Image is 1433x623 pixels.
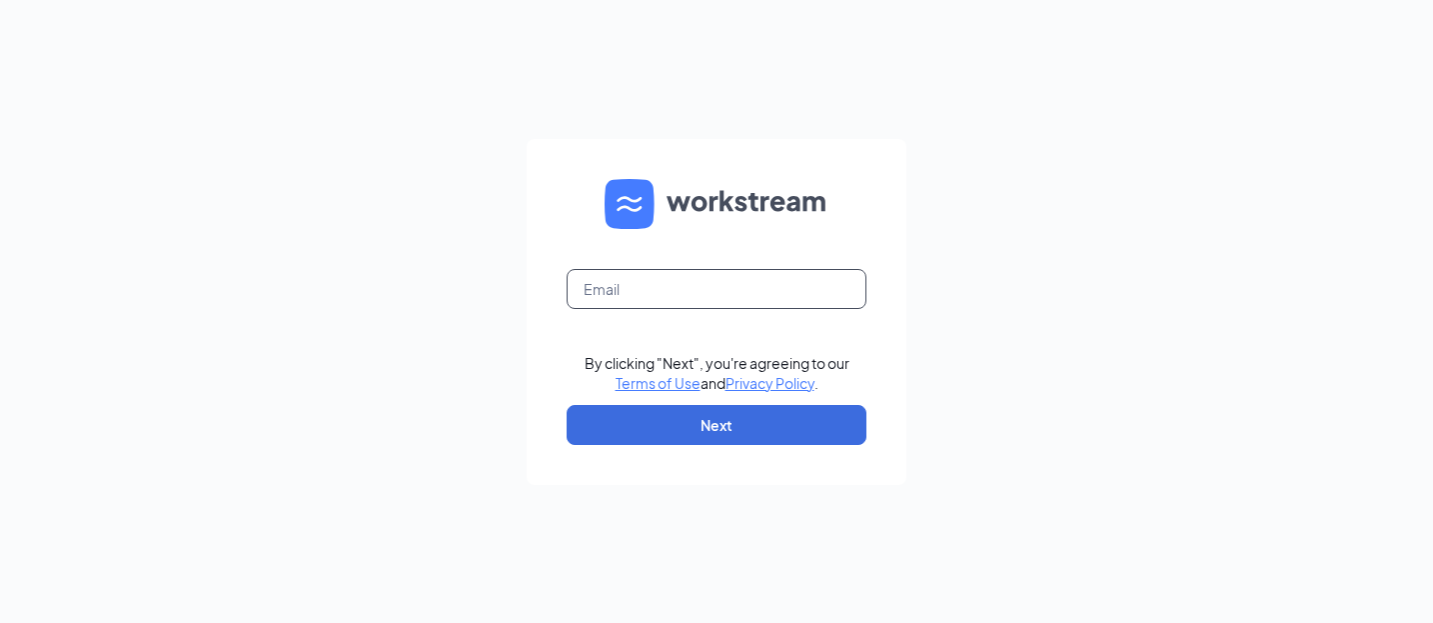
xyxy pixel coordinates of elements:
[567,405,866,445] button: Next
[725,374,814,392] a: Privacy Policy
[616,374,701,392] a: Terms of Use
[585,353,849,393] div: By clicking "Next", you're agreeing to our and .
[567,269,866,309] input: Email
[605,179,828,229] img: WS logo and Workstream text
